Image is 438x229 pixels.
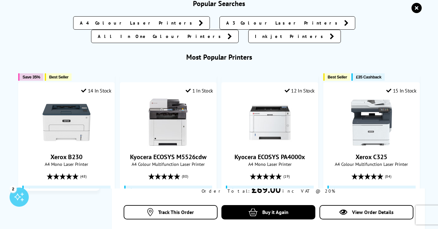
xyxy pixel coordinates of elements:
a: A3 Colour Laser Printers [219,16,355,30]
span: View Order Details [352,209,394,215]
span: A4 Mono Laser Printer [22,161,111,167]
span: Save 35% [23,75,40,79]
span: Best Seller [49,75,69,79]
div: 15 In Stock [386,87,416,94]
button: Save 35% [18,73,43,81]
span: A4 Colour Multifunction Laser Printer [327,161,417,167]
span: (19) [283,170,290,182]
span: All In One Colour Printers [98,33,224,40]
span: Free 2 Year On-Site Warranty [135,188,192,193]
img: Xerox C325 [348,99,396,146]
span: £35 Cashback [356,75,381,79]
a: A4 Colour Laser Printers [73,16,210,30]
div: £69.00 [251,183,281,196]
a: Kyocera ECOSYS PA4000x [246,141,294,148]
span: (84) [385,170,391,182]
h3: Most Popular Printers [13,53,425,62]
div: 1 In Stock [186,87,213,94]
a: Xerox C325 [356,153,387,161]
a: Track This Order [124,205,218,219]
span: (80) [182,170,188,182]
span: A4 Colour Laser Printers [80,20,196,26]
img: Kyocera ECOSYS M5526cdw [144,99,192,146]
span: Track This Order [158,209,194,215]
div: Order Total: [202,188,250,194]
span: Best Seller [328,75,347,79]
a: Xerox B230 [50,153,82,161]
a: View Order Details [319,205,413,219]
div: inc VAT @ 20% [282,188,335,194]
img: Kyocera ECOSYS PA4000x [246,99,294,146]
div: 2 [10,185,17,192]
span: A3 Colour Laser Printers [226,20,341,26]
button: Best Seller [323,73,350,81]
a: Xerox C325 [348,141,396,148]
a: All In One Colour Printers [91,30,239,43]
button: £35 Cashback [351,73,384,81]
span: Buy it Again [262,209,288,215]
span: A4 Colour Multifunction Laser Printer [123,161,213,167]
div: 12 In Stock [285,87,315,94]
span: Free 2 Year Warranty [236,188,277,193]
img: Xerox B230 [42,99,90,146]
a: Inkjet Printers [248,30,341,43]
a: Buy it Again [221,205,315,219]
span: Inkjet Printers [255,33,327,40]
span: £35 Cashback [338,188,365,193]
a: Kyocera ECOSYS PA4000x [234,153,305,161]
span: (48) [80,170,87,182]
a: Kyocera ECOSYS M5526cdw [130,153,206,161]
span: Free 3 Year On-Site Warranty* [33,188,91,193]
div: 14 In Stock [81,87,111,94]
span: A4 Mono Laser Printer [225,161,315,167]
button: Best Seller [45,73,72,81]
a: Xerox B230 [42,141,90,148]
a: Kyocera ECOSYS M5526cdw [144,141,192,148]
